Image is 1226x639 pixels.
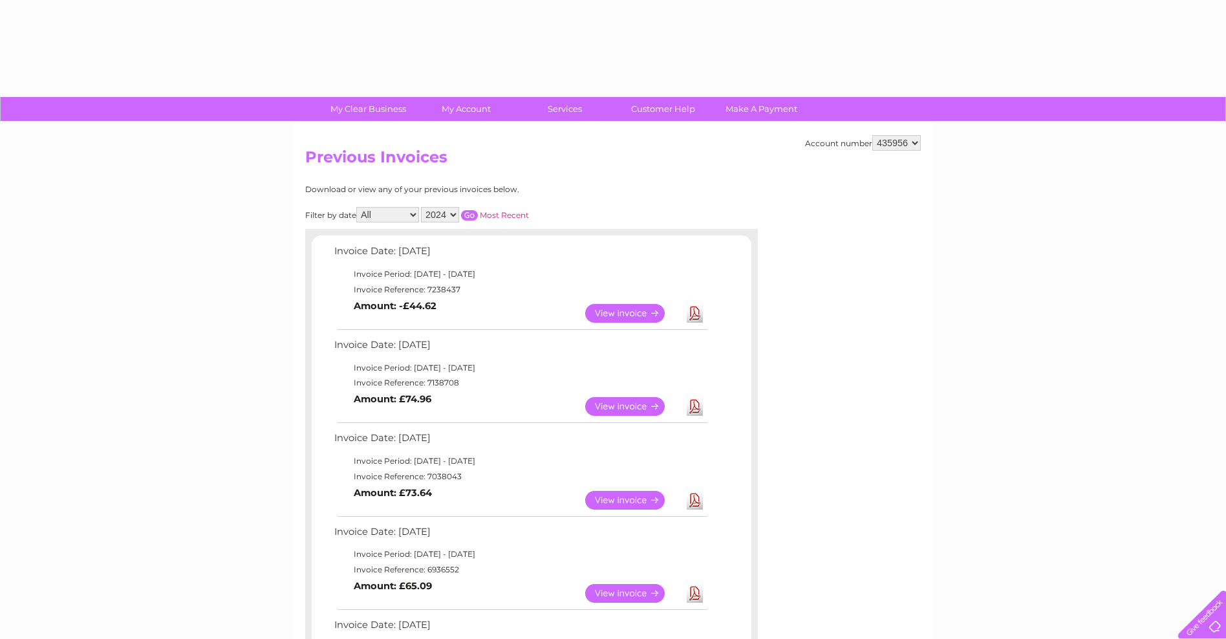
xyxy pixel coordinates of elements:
[687,397,703,416] a: Download
[305,185,645,194] div: Download or view any of your previous invoices below.
[585,304,680,323] a: View
[331,360,709,376] td: Invoice Period: [DATE] - [DATE]
[354,487,432,499] b: Amount: £73.64
[354,300,436,312] b: Amount: -£44.62
[331,453,709,469] td: Invoice Period: [DATE] - [DATE]
[585,491,680,510] a: View
[511,97,618,121] a: Services
[305,207,645,222] div: Filter by date
[354,580,432,592] b: Amount: £65.09
[331,469,709,484] td: Invoice Reference: 7038043
[610,97,716,121] a: Customer Help
[585,397,680,416] a: View
[315,97,422,121] a: My Clear Business
[331,282,709,298] td: Invoice Reference: 7238437
[331,562,709,578] td: Invoice Reference: 6936552
[687,491,703,510] a: Download
[331,429,709,453] td: Invoice Date: [DATE]
[585,584,680,603] a: View
[805,135,921,151] div: Account number
[331,547,709,562] td: Invoice Period: [DATE] - [DATE]
[413,97,520,121] a: My Account
[354,393,431,405] b: Amount: £74.96
[331,266,709,282] td: Invoice Period: [DATE] - [DATE]
[480,210,529,220] a: Most Recent
[331,243,709,266] td: Invoice Date: [DATE]
[305,148,921,173] h2: Previous Invoices
[708,97,815,121] a: Make A Payment
[687,584,703,603] a: Download
[331,336,709,360] td: Invoice Date: [DATE]
[331,523,709,547] td: Invoice Date: [DATE]
[331,375,709,391] td: Invoice Reference: 7138708
[687,304,703,323] a: Download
